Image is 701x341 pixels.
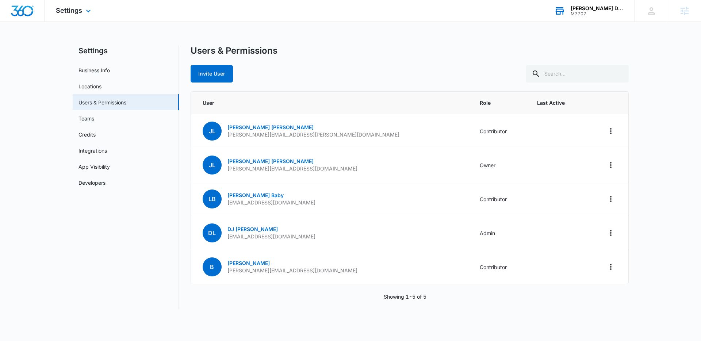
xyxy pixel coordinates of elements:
p: [PERSON_NAME][EMAIL_ADDRESS][DOMAIN_NAME] [227,267,357,274]
h2: Settings [73,45,179,56]
a: [PERSON_NAME] [227,260,270,266]
a: Business Info [78,66,110,74]
a: JL [203,128,222,134]
td: Owner [471,148,528,182]
span: LB [203,189,222,208]
a: Developers [78,179,106,187]
input: Search... [526,65,629,83]
p: [EMAIL_ADDRESS][DOMAIN_NAME] [227,199,315,206]
a: DJ [PERSON_NAME] [227,226,278,232]
a: [PERSON_NAME] [PERSON_NAME] [227,158,314,164]
div: account id [571,11,624,16]
a: DL [203,230,222,236]
a: Locations [78,83,101,90]
p: [PERSON_NAME][EMAIL_ADDRESS][PERSON_NAME][DOMAIN_NAME] [227,131,399,138]
button: Actions [605,193,617,205]
button: Actions [605,227,617,239]
a: Invite User [191,70,233,77]
span: Last Active [537,99,578,107]
a: B [203,264,222,270]
span: B [203,257,222,276]
p: [PERSON_NAME][EMAIL_ADDRESS][DOMAIN_NAME] [227,165,357,172]
span: User [203,99,462,107]
td: Contributor [471,114,528,148]
span: DL [203,223,222,242]
td: Contributor [471,250,528,284]
td: Admin [471,216,528,250]
a: LB [203,196,222,202]
button: Actions [605,125,617,137]
div: account name [571,5,624,11]
button: Invite User [191,65,233,83]
span: Settings [56,7,82,14]
span: Role [480,99,520,107]
a: Teams [78,115,94,122]
button: Actions [605,159,617,171]
a: Integrations [78,147,107,154]
p: [EMAIL_ADDRESS][DOMAIN_NAME] [227,233,315,240]
a: JL [203,162,222,168]
a: Users & Permissions [78,99,126,106]
td: Contributor [471,182,528,216]
a: App Visibility [78,163,110,170]
p: Showing 1-5 of 5 [384,293,426,300]
a: [PERSON_NAME] [PERSON_NAME] [227,124,314,130]
a: Credits [78,131,96,138]
button: Actions [605,261,617,273]
a: [PERSON_NAME] Baby [227,192,284,198]
span: JL [203,122,222,141]
span: JL [203,156,222,175]
h1: Users & Permissions [191,45,277,56]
